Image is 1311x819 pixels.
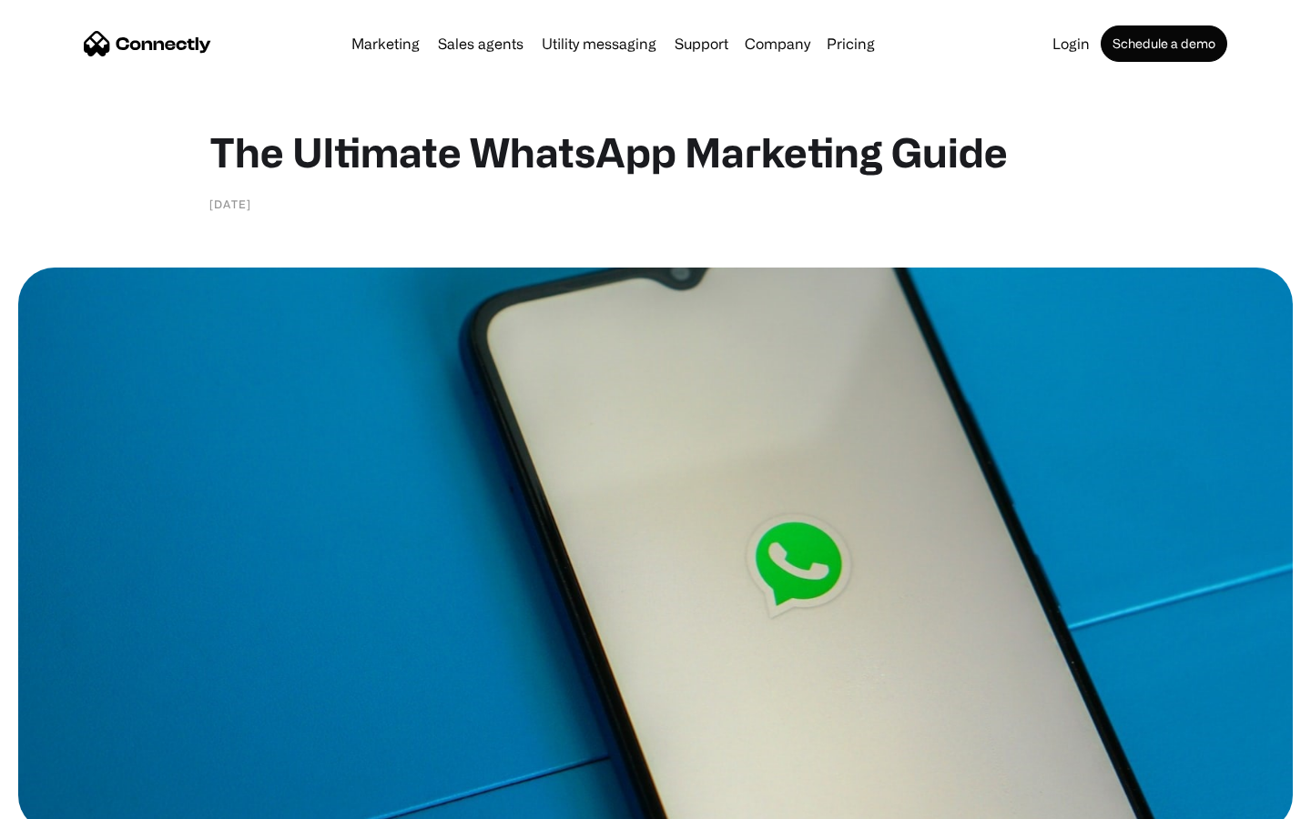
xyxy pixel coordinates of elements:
[344,36,427,51] a: Marketing
[819,36,882,51] a: Pricing
[18,787,109,813] aside: Language selected: English
[667,36,736,51] a: Support
[1045,36,1097,51] a: Login
[534,36,664,51] a: Utility messaging
[745,31,810,56] div: Company
[431,36,531,51] a: Sales agents
[209,195,251,213] div: [DATE]
[1101,25,1227,62] a: Schedule a demo
[36,787,109,813] ul: Language list
[209,127,1102,177] h1: The Ultimate WhatsApp Marketing Guide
